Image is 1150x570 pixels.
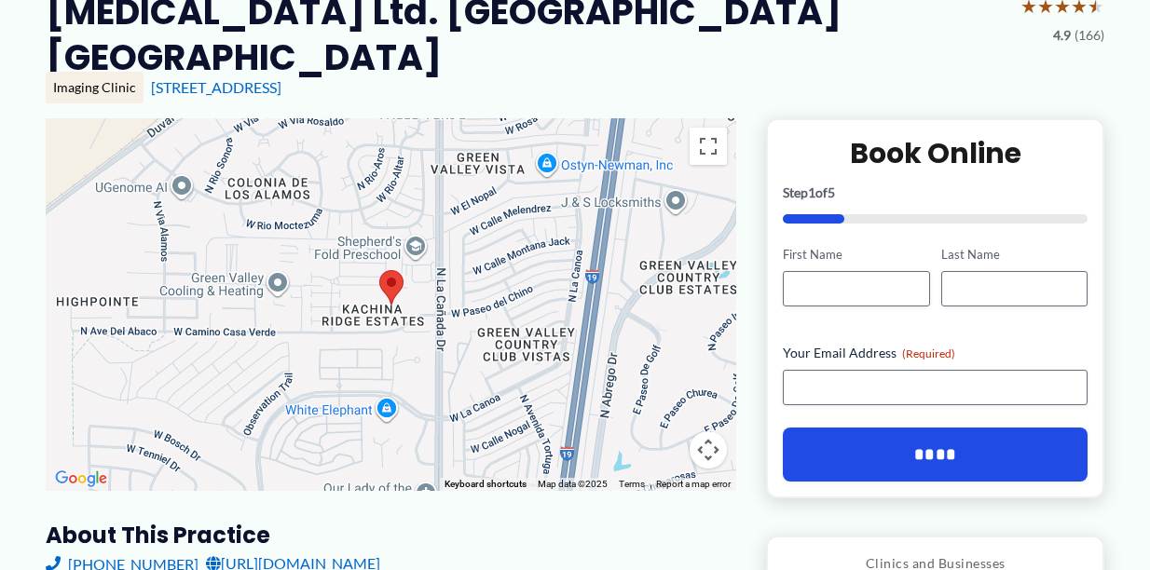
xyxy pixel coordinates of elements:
a: Open this area in Google Maps (opens a new window) [50,467,112,491]
label: Last Name [941,246,1088,264]
a: Report a map error [656,479,731,489]
img: Google [50,467,112,491]
button: Keyboard shortcuts [445,478,527,491]
button: Map camera controls [690,431,727,468]
span: (166) [1075,23,1104,47]
span: 4.9 [1053,23,1071,47]
p: Step of [783,186,1088,199]
label: First Name [783,246,929,264]
h3: About this practice [46,521,736,550]
label: Your Email Address [783,344,1088,362]
a: [STREET_ADDRESS] [151,78,281,96]
span: (Required) [902,346,955,360]
a: Terms [619,479,645,489]
div: Imaging Clinic [46,72,144,103]
h2: Book Online [783,135,1088,171]
span: 5 [828,184,835,200]
span: 1 [808,184,815,200]
span: Map data ©2025 [538,479,608,489]
button: Toggle fullscreen view [690,128,727,165]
